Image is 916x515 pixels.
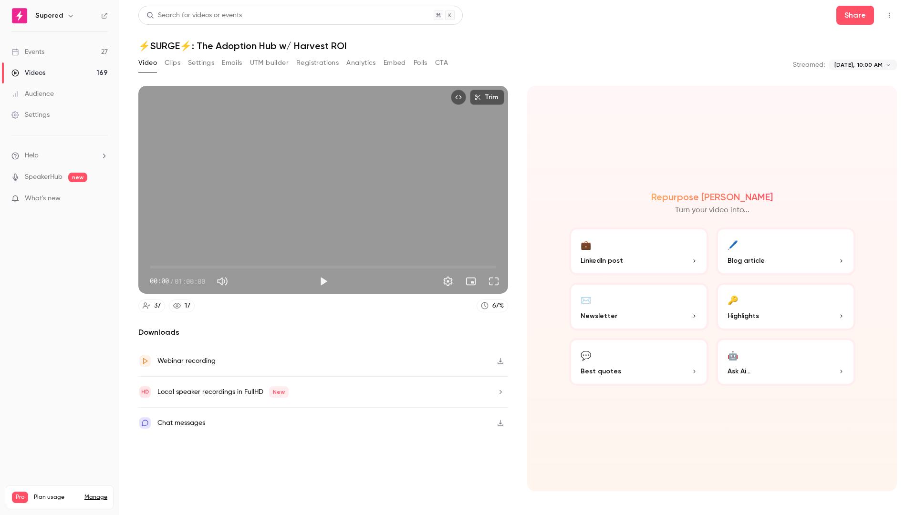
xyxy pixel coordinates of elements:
[96,195,108,203] iframe: Noticeable Trigger
[157,386,289,398] div: Local speaker recordings in FullHD
[882,8,897,23] button: Top Bar Actions
[484,272,503,291] button: Full screen
[250,55,289,71] button: UTM builder
[651,191,773,203] h2: Repurpose [PERSON_NAME]
[213,272,232,291] button: Mute
[138,327,508,338] h2: Downloads
[157,355,216,367] div: Webinar recording
[834,61,854,69] span: [DATE],
[11,110,50,120] div: Settings
[569,283,708,330] button: ✉️Newsletter
[728,348,738,362] div: 🤖
[157,417,205,429] div: Chat messages
[11,151,108,161] li: help-dropdown-opener
[384,55,406,71] button: Embed
[87,505,94,510] span: 169
[25,151,39,161] span: Help
[581,366,621,376] span: Best quotes
[716,338,855,386] button: 🤖Ask Ai...
[138,40,897,51] h1: ⚡️SURGE⚡️: The Adoption Hub w/ Harvest ROI
[169,299,195,312] a: 17
[675,205,749,216] p: Turn your video into...
[138,299,165,312] a: 37
[581,311,617,321] span: Newsletter
[581,237,591,252] div: 💼
[728,366,750,376] span: Ask Ai...
[470,90,504,105] button: Trim
[569,338,708,386] button: 💬Best quotes
[716,283,855,330] button: 🔑Highlights
[175,276,205,286] span: 01:00:00
[25,194,61,204] span: What's new
[857,61,883,69] span: 10:00 AM
[269,386,289,398] span: New
[581,256,623,266] span: LinkedIn post
[296,55,339,71] button: Registrations
[35,11,63,21] h6: Supered
[25,172,62,182] a: SpeakerHub
[165,55,180,71] button: Clips
[451,90,466,105] button: Embed video
[728,311,759,321] span: Highlights
[461,272,480,291] button: Turn on miniplayer
[68,173,87,182] span: new
[314,272,333,291] button: Play
[138,55,157,71] button: Video
[435,55,448,71] button: CTA
[12,8,27,23] img: Supered
[581,348,591,362] div: 💬
[728,292,738,307] div: 🔑
[12,492,28,503] span: Pro
[414,55,427,71] button: Polls
[87,503,107,512] p: / 150
[150,276,205,286] div: 00:00
[581,292,591,307] div: ✉️
[728,237,738,252] div: 🖊️
[150,276,169,286] span: 00:00
[477,299,508,312] a: 67%
[569,227,708,275] button: 💼LinkedIn post
[170,276,174,286] span: /
[34,494,79,501] span: Plan usage
[793,60,825,70] p: Streamed:
[146,10,242,21] div: Search for videos or events
[12,503,30,512] p: Videos
[728,256,765,266] span: Blog article
[492,301,504,311] div: 67 %
[11,47,44,57] div: Events
[716,227,855,275] button: 🖊️Blog article
[11,68,45,78] div: Videos
[154,301,161,311] div: 37
[836,6,874,25] button: Share
[346,55,376,71] button: Analytics
[438,272,458,291] button: Settings
[11,89,54,99] div: Audience
[188,55,214,71] button: Settings
[185,301,190,311] div: 17
[222,55,242,71] button: Emails
[84,494,107,501] a: Manage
